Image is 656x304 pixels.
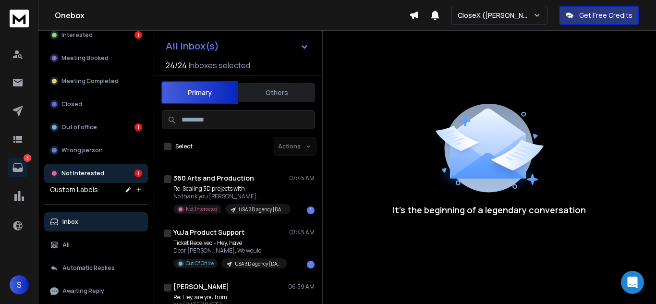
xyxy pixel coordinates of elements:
h1: All Inbox(s) [166,41,219,51]
div: 1 [134,123,142,131]
p: USA 3D agency [DATE] [239,206,285,213]
button: Closed [44,95,148,114]
p: Dear [PERSON_NAME], We would [173,247,287,255]
h3: Inboxes selected [189,60,250,71]
h3: Custom Labels [50,185,98,195]
p: CloseX ([PERSON_NAME]) [458,11,533,20]
button: Awaiting Reply [44,281,148,301]
button: Automatic Replies [44,258,148,278]
p: Awaiting Reply [62,287,104,295]
p: 07:45 AM [289,174,315,182]
span: 24 / 24 [166,60,187,71]
button: S [10,275,29,294]
button: All Inbox(s) [158,36,316,56]
p: Meeting Booked [61,54,109,62]
p: Not Interested [61,170,104,177]
label: Select [175,143,193,150]
div: 1 [307,261,315,268]
p: Re: Scaling 3D projects with [173,185,289,193]
button: All [44,235,148,255]
p: Not Interested [186,206,218,213]
p: Inbox [62,218,78,226]
a: 3 [8,158,27,177]
p: Get Free Credits [579,11,632,20]
p: Out of office [61,123,97,131]
button: Wrong person [44,141,148,160]
p: Interested [61,31,93,39]
p: USA 3D agency [DATE] [235,260,281,268]
div: 1 [134,170,142,177]
img: logo [10,10,29,27]
div: Open Intercom Messenger [621,271,644,294]
div: 1 [307,207,315,214]
p: It’s the beginning of a legendary conversation [393,203,586,217]
button: Primary [161,81,238,104]
button: Meeting Completed [44,72,148,91]
button: Inbox [44,212,148,231]
p: Automatic Replies [62,264,115,272]
p: All [62,241,70,249]
button: Not Interested1 [44,164,148,183]
button: Out of office1 [44,118,148,137]
p: 06:59 AM [288,283,315,291]
h1: [PERSON_NAME] [173,282,229,292]
button: Others [238,82,315,103]
p: No thank you [PERSON_NAME], [173,193,289,200]
button: Interested1 [44,25,148,45]
h1: 360 Arts and Production [173,173,254,183]
p: 07:45 AM [289,229,315,236]
h1: Onebox [55,10,409,21]
p: Out Of Office [186,260,214,267]
p: Closed [61,100,82,108]
p: Ticket Received - Hey, have [173,239,287,247]
button: Meeting Booked [44,49,148,68]
h1: YuJa Product Support [173,228,244,237]
p: Re: Hey, are you from [173,293,281,301]
div: 1 [134,31,142,39]
p: Meeting Completed [61,77,119,85]
p: Wrong person [61,146,103,154]
p: 3 [24,154,31,162]
button: Get Free Credits [559,6,639,25]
